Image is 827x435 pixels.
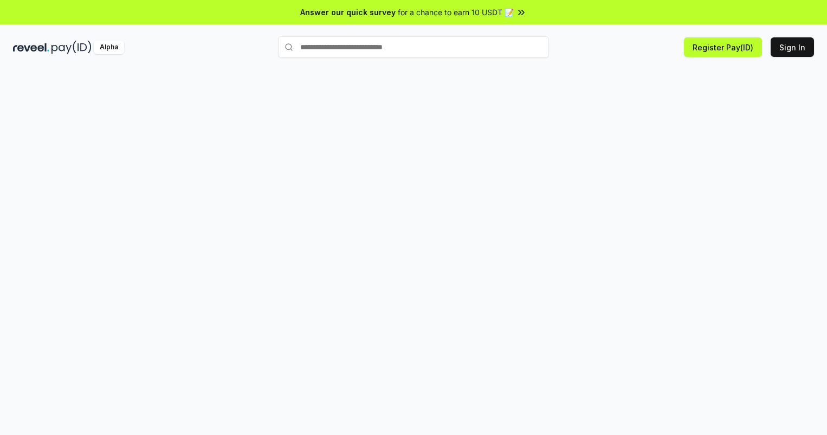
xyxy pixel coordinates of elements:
[771,37,814,57] button: Sign In
[300,7,396,18] span: Answer our quick survey
[398,7,514,18] span: for a chance to earn 10 USDT 📝
[13,41,49,54] img: reveel_dark
[94,41,124,54] div: Alpha
[684,37,762,57] button: Register Pay(ID)
[51,41,92,54] img: pay_id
